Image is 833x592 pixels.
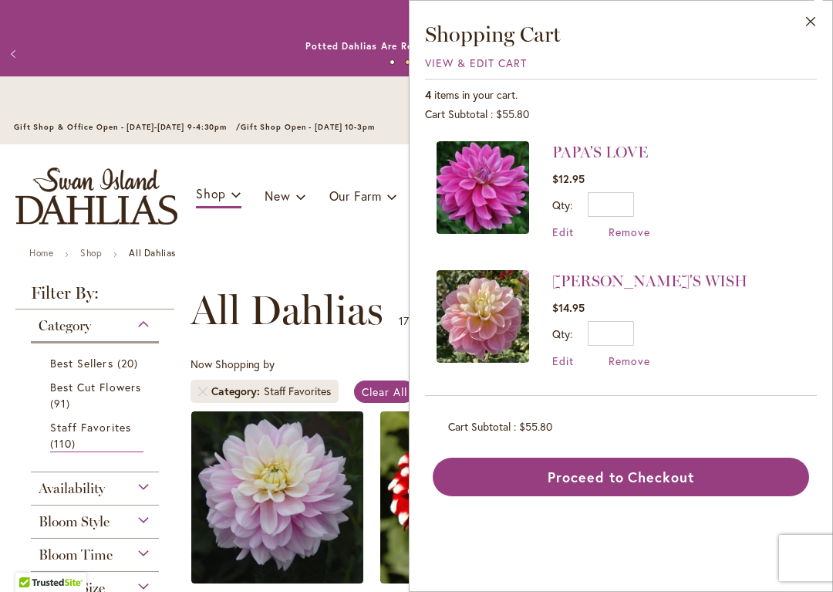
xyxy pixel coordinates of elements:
img: Charlotte Mae [191,411,363,584]
span: Category [211,384,264,399]
a: Best Cut Flowers [50,379,143,411]
a: Remove [609,354,650,368]
span: Category [39,317,91,334]
span: Best Sellers [50,356,113,370]
a: Home [29,247,53,259]
a: [PERSON_NAME]'S WISH [552,272,747,290]
span: Clear All [362,384,407,399]
span: Shop [196,185,226,201]
span: All Dahlias [191,287,383,333]
label: Qty [552,326,572,341]
span: Cart Subtotal [425,107,487,121]
img: CHECKERS [380,411,552,584]
a: Shop [80,247,102,259]
span: Best Cut Flowers [50,380,141,394]
a: Charlotte Mae [191,572,363,587]
img: PAPA'S LOVE [437,141,529,234]
span: $14.95 [552,300,585,315]
strong: Filter By: [15,285,174,310]
a: PAPA'S LOVE [437,141,529,239]
a: Edit [552,354,574,368]
span: Bloom Time [39,546,113,563]
div: Staff Favorites [264,384,331,399]
label: Qty [552,198,572,212]
span: 17 [399,313,409,328]
span: Availability [39,480,105,497]
span: Shopping Cart [425,21,561,47]
a: store logo [15,167,177,225]
strong: All Dahlias [129,247,176,259]
a: PAPA'S LOVE [552,143,648,161]
button: Proceed to Checkout [433,458,809,496]
iframe: Launch Accessibility Center [12,537,55,580]
span: $12.95 [552,171,585,186]
a: Remove Category Staff Favorites [198,387,207,396]
span: 4 [425,87,431,102]
span: 20 [117,355,142,371]
span: $55.80 [496,107,529,121]
span: Cart Subtotal [448,419,511,434]
span: Gift Shop Open - [DATE] 10-3pm [241,122,375,132]
p: - of products [399,309,491,333]
a: Edit [552,225,574,239]
span: Staff Favorites [50,420,131,435]
a: Remove [609,225,650,239]
span: Bloom Style [39,513,110,530]
span: 91 [50,395,74,411]
a: Clear All [354,381,415,403]
button: 1 of 4 [390,59,395,65]
span: $55.80 [519,419,552,434]
span: New [265,188,290,204]
img: GABBIE'S WISH [437,270,529,363]
span: Now Shopping by [191,357,275,371]
a: Best Sellers [50,355,143,371]
span: Gift Shop & Office Open - [DATE]-[DATE] 9-4:30pm / [14,122,241,132]
a: Staff Favorites [50,419,143,452]
span: items in your cart. [434,87,518,102]
a: CHECKERS [380,572,552,587]
a: Potted Dahlias Are Ready and Available Now! [305,40,528,52]
a: View & Edit Cart [425,56,527,70]
a: GABBIE'S WISH [437,270,529,368]
span: 110 [50,435,79,452]
span: Our Farm [329,188,382,204]
button: 2 of 4 [405,59,410,65]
